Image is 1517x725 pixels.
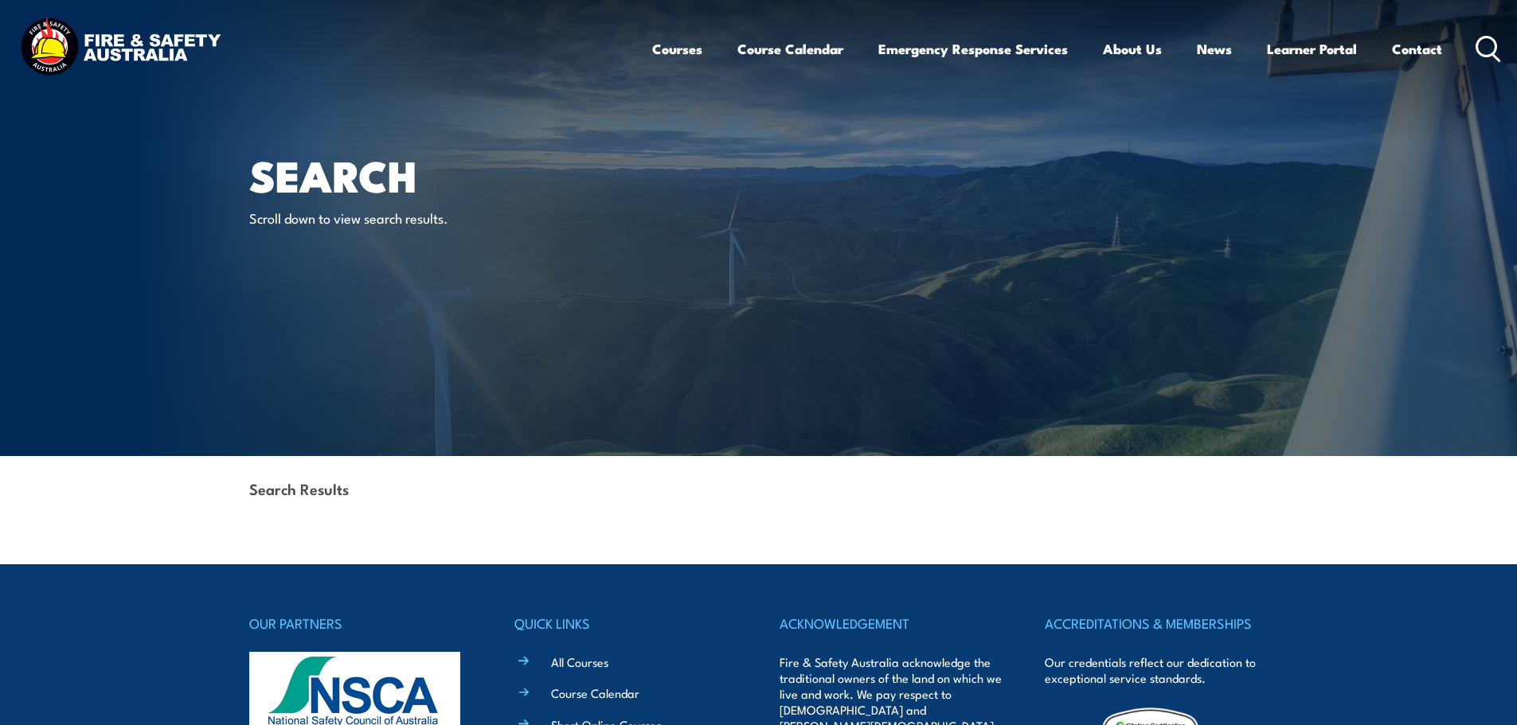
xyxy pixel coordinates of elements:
[249,612,472,634] h4: OUR PARTNERS
[551,684,639,701] a: Course Calendar
[652,28,702,70] a: Courses
[1045,612,1268,634] h4: ACCREDITATIONS & MEMBERSHIPS
[249,156,643,193] h1: Search
[780,612,1003,634] h4: ACKNOWLEDGEMENT
[1197,28,1232,70] a: News
[878,28,1068,70] a: Emergency Response Services
[249,477,349,499] strong: Search Results
[249,209,540,227] p: Scroll down to view search results.
[514,612,737,634] h4: QUICK LINKS
[1045,654,1268,686] p: Our credentials reflect our dedication to exceptional service standards.
[1392,28,1442,70] a: Contact
[737,28,843,70] a: Course Calendar
[551,653,608,670] a: All Courses
[1267,28,1357,70] a: Learner Portal
[1103,28,1162,70] a: About Us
